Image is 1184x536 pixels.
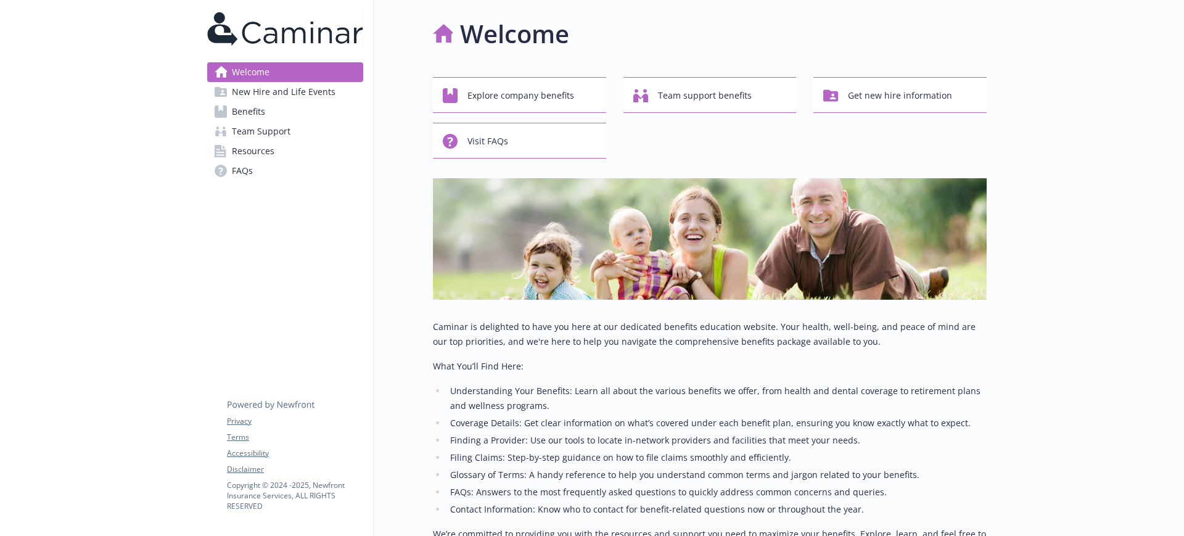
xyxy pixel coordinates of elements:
[446,485,987,500] li: FAQs: Answers to the most frequently asked questions to quickly address common concerns and queries.
[433,123,606,159] button: Visit FAQs
[446,384,987,413] li: Understanding Your Benefits: Learn all about the various benefits we offer, from health and denta...
[460,15,569,52] h1: Welcome
[227,416,363,427] a: Privacy
[207,161,363,181] a: FAQs
[433,359,987,374] p: What You’ll Find Here:
[207,62,363,82] a: Welcome
[227,480,363,511] p: Copyright © 2024 - 2025 , Newfront Insurance Services, ALL RIGHTS RESERVED
[227,448,363,459] a: Accessibility
[207,141,363,161] a: Resources
[467,130,508,153] span: Visit FAQs
[227,432,363,443] a: Terms
[227,464,363,475] a: Disclaimer
[232,122,290,141] span: Team Support
[446,468,987,482] li: Glossary of Terms: A handy reference to help you understand common terms and jargon related to yo...
[207,82,363,102] a: New Hire and Life Events
[433,178,987,300] img: overview page banner
[467,84,574,107] span: Explore company benefits
[623,77,797,113] button: Team support benefits
[813,77,987,113] button: Get new hire information
[232,141,274,161] span: Resources
[446,502,987,517] li: Contact Information: Know who to contact for benefit-related questions now or throughout the year.
[232,62,269,82] span: Welcome
[207,102,363,122] a: Benefits
[232,161,253,181] span: FAQs
[658,84,752,107] span: Team support benefits
[848,84,952,107] span: Get new hire information
[232,82,335,102] span: New Hire and Life Events
[433,320,987,349] p: Caminar is delighted to have you here at our dedicated benefits education website. Your health, w...
[446,433,987,448] li: Finding a Provider: Use our tools to locate in-network providers and facilities that meet your ne...
[446,450,987,465] li: Filing Claims: Step-by-step guidance on how to file claims smoothly and efficiently.
[232,102,265,122] span: Benefits
[207,122,363,141] a: Team Support
[433,77,606,113] button: Explore company benefits
[446,416,987,431] li: Coverage Details: Get clear information on what’s covered under each benefit plan, ensuring you k...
